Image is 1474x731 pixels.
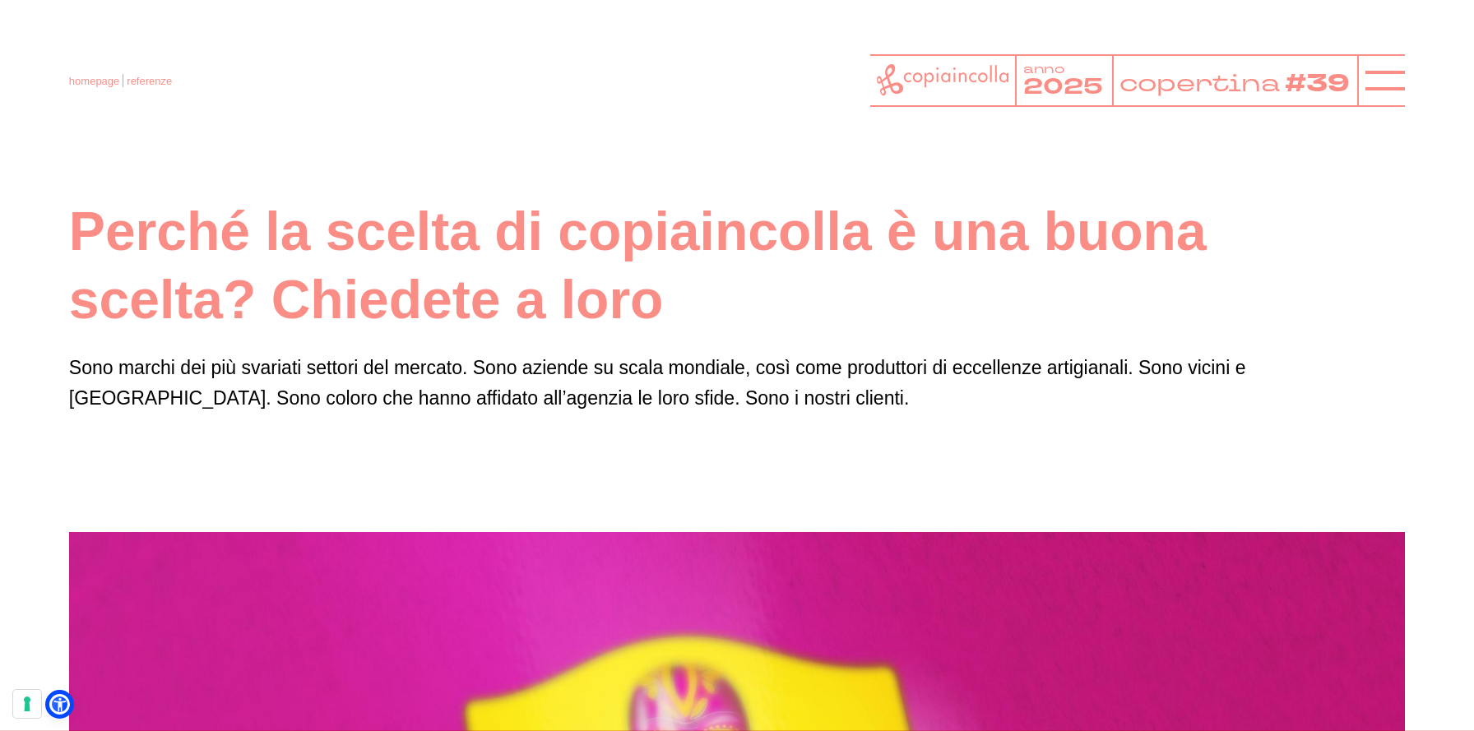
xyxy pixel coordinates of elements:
tspan: 2025 [1023,72,1105,103]
tspan: #39 [1285,67,1350,101]
p: Sono marchi dei più svariati settori del mercato. Sono aziende su scala mondiale, così come produ... [69,353,1405,414]
button: Le tue preferenze relative al consenso per le tecnologie di tracciamento [13,690,41,718]
h1: Perché la scelta di copiaincolla è una buona scelta? Chiedete a loro [69,197,1405,333]
tspan: anno [1023,60,1066,77]
tspan: copertina [1119,67,1280,99]
span: referenze [127,75,172,87]
a: Open Accessibility Menu [49,694,70,715]
a: homepage [69,75,119,87]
